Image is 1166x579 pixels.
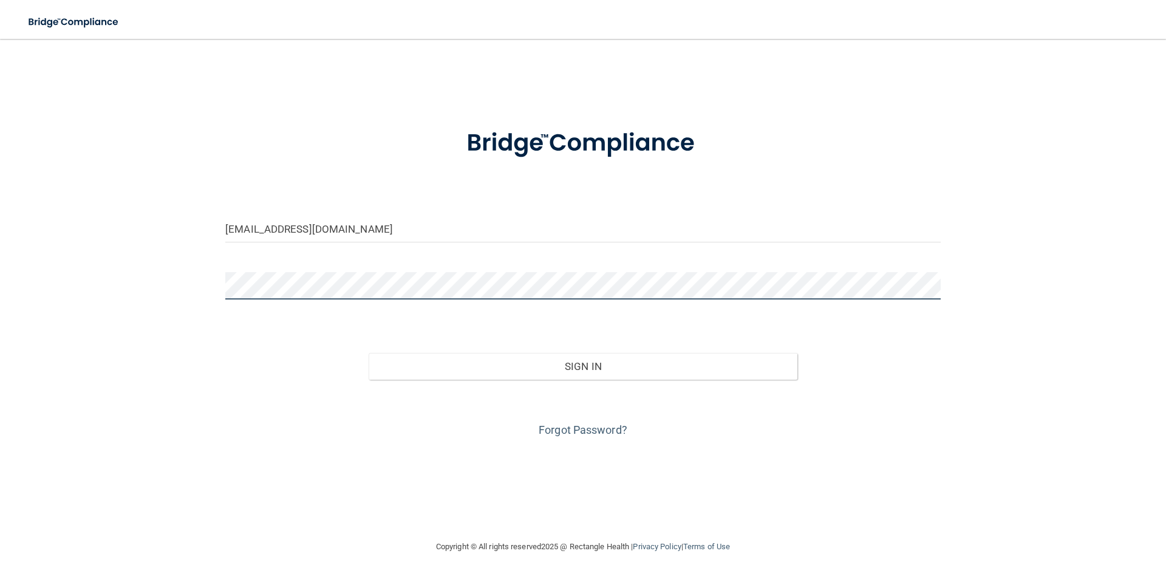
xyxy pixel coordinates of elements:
[361,527,805,566] div: Copyright © All rights reserved 2025 @ Rectangle Health | |
[633,542,681,551] a: Privacy Policy
[18,10,130,35] img: bridge_compliance_login_screen.278c3ca4.svg
[442,112,724,175] img: bridge_compliance_login_screen.278c3ca4.svg
[683,542,730,551] a: Terms of Use
[369,353,798,380] button: Sign In
[225,215,941,242] input: Email
[539,423,627,436] a: Forgot Password?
